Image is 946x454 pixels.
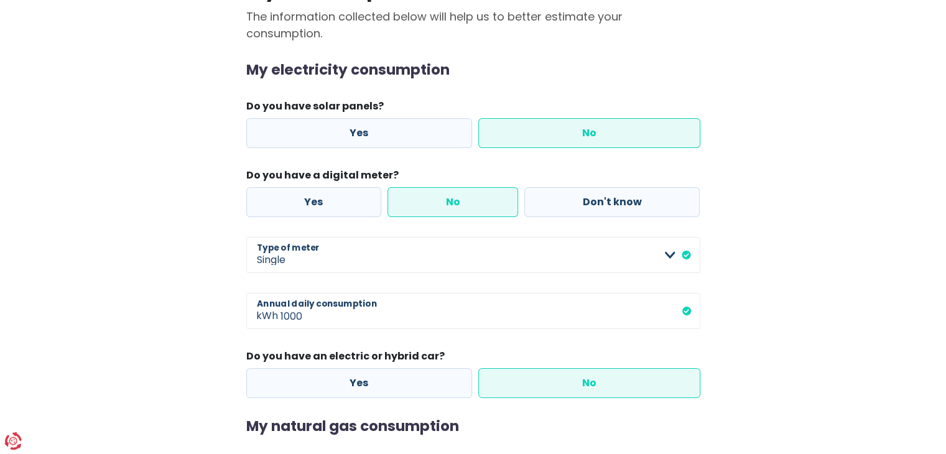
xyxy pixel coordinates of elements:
[583,195,642,209] font: Don't know
[246,99,384,113] font: Do you have solar panels?
[246,349,445,363] font: Do you have an electric or hybrid car?
[246,60,450,80] font: My electricity consumption
[256,308,278,323] font: kWh
[582,126,596,140] font: No
[582,376,596,390] font: No
[350,376,368,390] font: Yes
[350,126,368,140] font: Yes
[445,195,460,209] font: No
[304,195,323,209] font: Yes
[246,168,399,182] font: Do you have a digital meter?
[246,416,459,436] font: My natural gas consumption
[246,9,623,41] font: The information collected below will help us to better estimate your consumption.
